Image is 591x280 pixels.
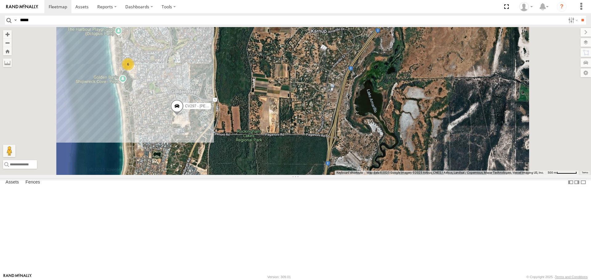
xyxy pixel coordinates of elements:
label: Map Settings [581,69,591,77]
label: Fences [22,178,43,187]
span: 500 m [548,171,557,174]
label: Search Query [13,16,18,25]
button: Drag Pegman onto the map to open Street View [3,145,15,157]
div: © Copyright 2025 - [526,275,588,279]
div: Hayley Petersen [517,2,535,11]
a: Terms and Conditions [555,275,588,279]
i: ? [557,2,567,12]
a: Terms (opens in new tab) [582,171,588,174]
button: Keyboard shortcuts [336,171,363,175]
a: Visit our Website [3,274,32,280]
label: Dock Summary Table to the Right [574,178,580,187]
button: Map scale: 500 m per 62 pixels [546,171,579,175]
label: Hide Summary Table [580,178,586,187]
img: rand-logo.svg [6,5,38,9]
span: CV297 - [PERSON_NAME] [185,104,230,108]
button: Zoom Home [3,47,12,55]
button: Zoom in [3,30,12,38]
label: Measure [3,58,12,67]
span: Map data ©2025 Google Imagery ©2025 Airbus, CNES / Airbus, Landsat / Copernicus, Maxar Technologi... [367,171,544,174]
div: 6 [122,58,134,70]
label: Dock Summary Table to the Left [568,178,574,187]
button: Zoom out [3,38,12,47]
div: Version: 309.01 [267,275,291,279]
label: Assets [2,178,22,187]
label: Search Filter Options [566,16,579,25]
